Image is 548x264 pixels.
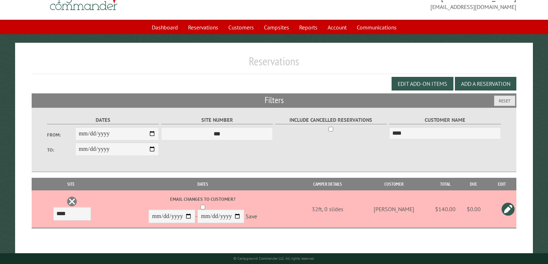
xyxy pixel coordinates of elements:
[47,147,75,153] label: To:
[298,190,357,228] td: 32ft, 0 slides
[389,116,501,124] label: Customer Name
[108,196,297,225] div: -
[275,116,387,124] label: Include Cancelled Reservations
[32,93,517,107] h2: Filters
[431,190,460,228] td: $140.00
[47,131,75,138] label: From:
[47,116,159,124] label: Dates
[455,77,516,91] button: Add a Reservation
[357,190,431,228] td: [PERSON_NAME]
[488,178,516,190] th: Edit
[67,196,77,207] a: Delete this reservation
[233,256,315,261] small: © Campground Commander LLC. All rights reserved.
[392,77,453,91] button: Edit Add-on Items
[108,196,297,203] label: Email changes to customer?
[184,20,223,34] a: Reservations
[295,20,322,34] a: Reports
[323,20,351,34] a: Account
[298,178,357,190] th: Camper Details
[246,213,257,220] a: Save
[32,54,517,74] h1: Reservations
[224,20,258,34] a: Customers
[147,20,182,34] a: Dashboard
[460,190,488,228] td: $0.00
[161,116,273,124] label: Site Number
[494,96,515,106] button: Reset
[460,178,488,190] th: Due
[352,20,401,34] a: Communications
[107,178,298,190] th: Dates
[260,20,293,34] a: Campsites
[431,178,460,190] th: Total
[35,178,108,190] th: Site
[357,178,431,190] th: Customer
